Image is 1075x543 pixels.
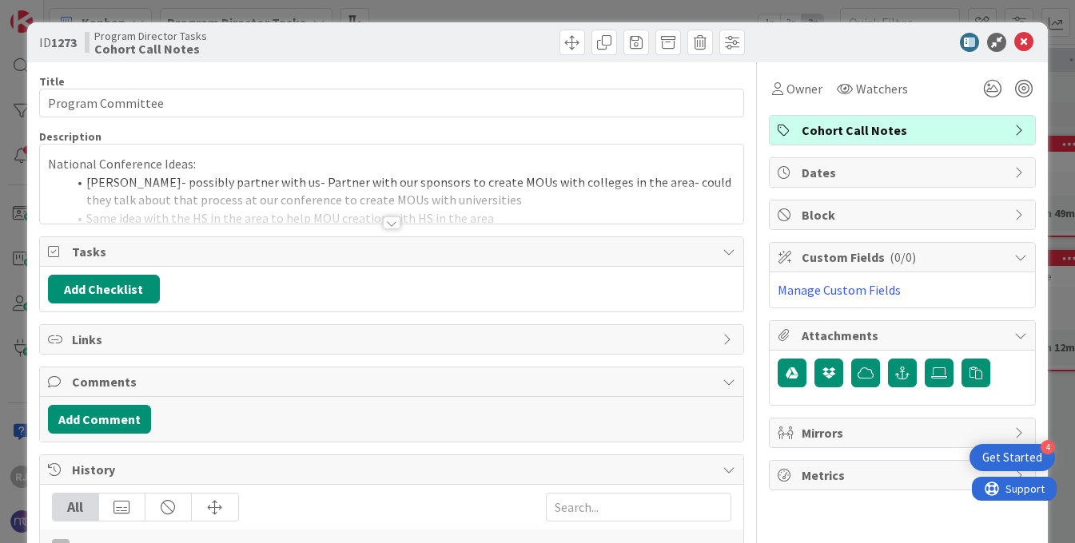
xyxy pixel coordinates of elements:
div: Open Get Started checklist, remaining modules: 4 [969,444,1055,471]
button: Add Checklist [48,275,160,303]
span: Program Director Tasks [94,30,207,42]
b: 1273 [51,34,77,50]
span: Attachments [802,326,1006,345]
span: Watchers [856,79,908,98]
span: Comments [72,372,715,391]
span: ( 0/0 ) [890,249,916,265]
span: History [72,460,715,479]
span: Custom Fields [802,248,1006,267]
span: Cohort Call Notes [802,121,1006,140]
div: Get Started [982,450,1042,466]
span: Links [72,330,715,349]
span: Mirrors [802,423,1006,442]
input: type card name here... [39,89,745,117]
input: Search... [546,493,731,521]
span: Block [802,205,1006,224]
button: Add Comment [48,405,151,434]
p: National Conference Ideas: [48,155,736,173]
span: Dates [802,163,1006,182]
label: Title [39,74,65,89]
div: All [53,493,99,521]
span: Support [34,2,73,22]
li: [PERSON_NAME]- possibly partner with us- Partner with our sponsors to create MOUs with colleges i... [67,173,736,209]
a: Manage Custom Fields [778,282,901,298]
span: ID [39,33,77,52]
span: Description [39,129,102,144]
span: Metrics [802,466,1006,485]
b: Cohort Call Notes [94,42,207,55]
span: Owner [786,79,822,98]
div: 4 [1041,440,1055,454]
span: Tasks [72,242,715,261]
